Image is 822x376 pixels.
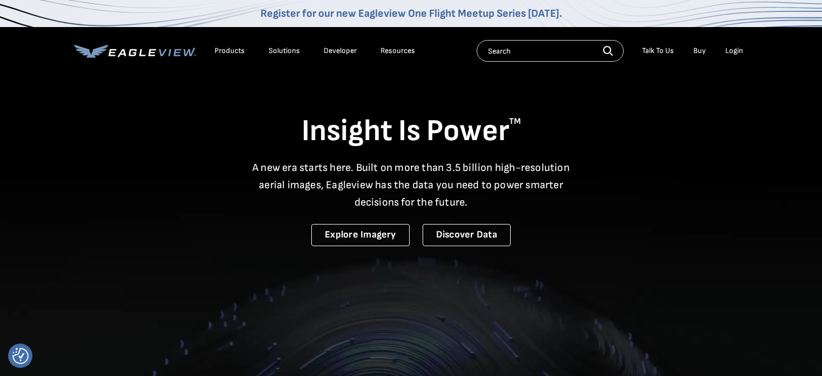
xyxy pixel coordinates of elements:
[380,46,415,56] div: Resources
[423,224,511,246] a: Discover Data
[693,46,706,56] a: Buy
[642,46,674,56] div: Talk To Us
[477,40,624,62] input: Search
[725,46,743,56] div: Login
[509,116,521,127] sup: TM
[246,159,577,211] p: A new era starts here. Built on more than 3.5 billion high-resolution aerial images, Eagleview ha...
[311,224,410,246] a: Explore Imagery
[269,46,300,56] div: Solutions
[12,348,29,364] button: Consent Preferences
[260,7,562,20] a: Register for our new Eagleview One Flight Meetup Series [DATE].
[324,46,357,56] a: Developer
[12,348,29,364] img: Revisit consent button
[215,46,245,56] div: Products
[74,113,749,150] h1: Insight Is Power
